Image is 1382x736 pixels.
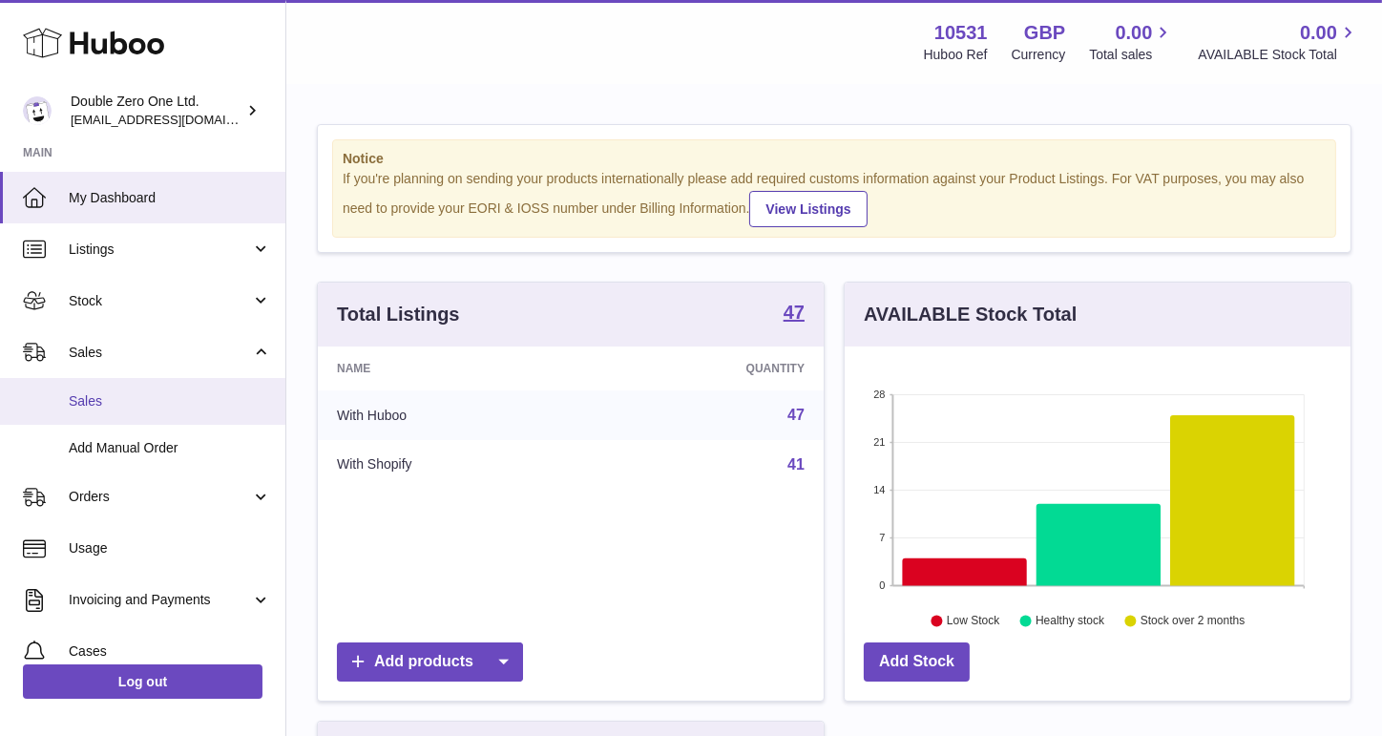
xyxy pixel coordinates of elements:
text: Stock over 2 months [1141,614,1245,627]
text: 7 [879,532,885,543]
td: With Huboo [318,390,591,440]
th: Quantity [591,347,824,390]
div: If you're planning on sending your products internationally please add required customs informati... [343,170,1326,227]
span: Listings [69,241,251,259]
span: Stock [69,292,251,310]
span: 0.00 [1300,20,1337,46]
span: Cases [69,642,271,661]
span: 0.00 [1116,20,1153,46]
span: Total sales [1089,46,1174,64]
span: My Dashboard [69,189,271,207]
h3: Total Listings [337,302,460,327]
a: Add Stock [864,642,970,682]
img: hello@001skincare.com [23,96,52,125]
th: Name [318,347,591,390]
span: Usage [69,539,271,557]
h3: AVAILABLE Stock Total [864,302,1077,327]
a: Add products [337,642,523,682]
span: Invoicing and Payments [69,591,251,609]
text: 28 [873,389,885,400]
a: 41 [787,456,805,473]
a: 47 [784,303,805,326]
a: View Listings [749,191,867,227]
span: Orders [69,488,251,506]
span: [EMAIL_ADDRESS][DOMAIN_NAME] [71,112,281,127]
text: 0 [879,579,885,591]
text: 14 [873,484,885,495]
a: 47 [787,407,805,423]
text: 21 [873,436,885,448]
strong: 10531 [934,20,988,46]
strong: 47 [784,303,805,322]
strong: GBP [1024,20,1065,46]
a: Log out [23,664,262,699]
text: Healthy stock [1036,614,1105,627]
text: Low Stock [947,614,1000,627]
strong: Notice [343,150,1326,168]
div: Double Zero One Ltd. [71,93,242,129]
span: AVAILABLE Stock Total [1198,46,1359,64]
div: Currency [1012,46,1066,64]
span: Sales [69,392,271,410]
span: Sales [69,344,251,362]
a: 0.00 Total sales [1089,20,1174,64]
span: Add Manual Order [69,439,271,457]
div: Huboo Ref [924,46,988,64]
td: With Shopify [318,440,591,490]
a: 0.00 AVAILABLE Stock Total [1198,20,1359,64]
